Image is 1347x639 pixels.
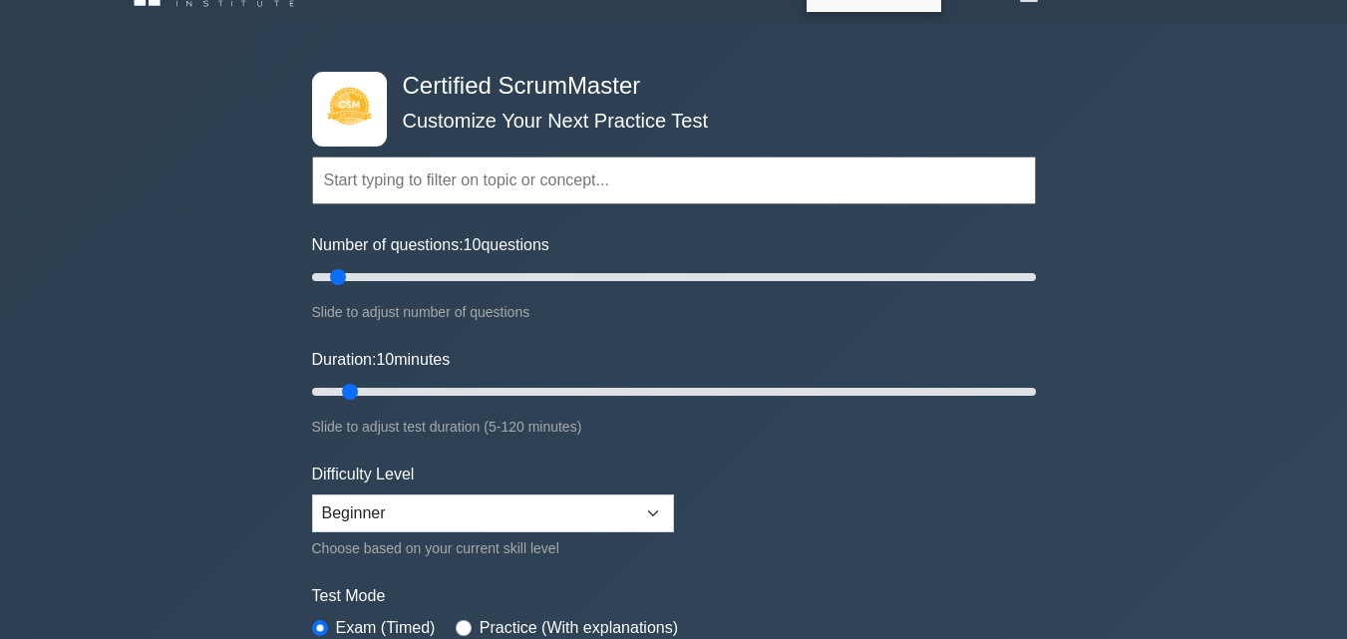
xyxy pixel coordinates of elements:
[312,348,451,372] label: Duration: minutes
[312,463,415,486] label: Difficulty Level
[312,536,674,560] div: Choose based on your current skill level
[395,72,938,101] h4: Certified ScrumMaster
[312,584,1036,608] label: Test Mode
[312,233,549,257] label: Number of questions: questions
[376,351,394,368] span: 10
[312,157,1036,204] input: Start typing to filter on topic or concept...
[312,415,1036,439] div: Slide to adjust test duration (5-120 minutes)
[464,236,482,253] span: 10
[312,300,1036,324] div: Slide to adjust number of questions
